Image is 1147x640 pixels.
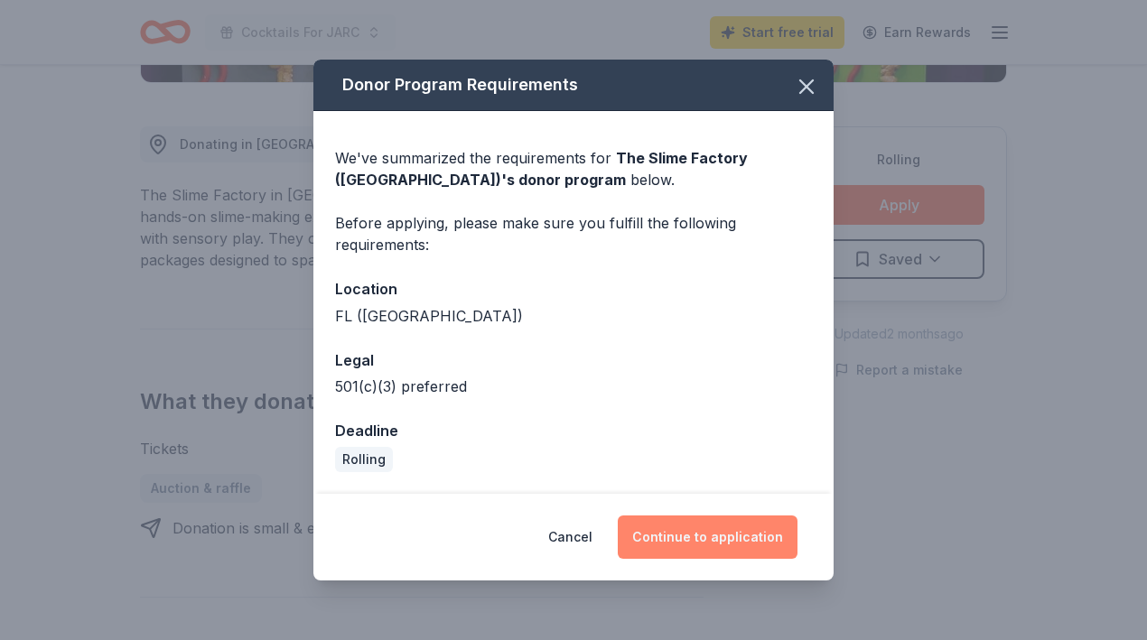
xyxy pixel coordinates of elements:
[335,277,812,301] div: Location
[335,212,812,255] div: Before applying, please make sure you fulfill the following requirements:
[335,419,812,442] div: Deadline
[335,147,812,190] div: We've summarized the requirements for below.
[335,348,812,372] div: Legal
[618,515,797,559] button: Continue to application
[335,376,812,397] div: 501(c)(3) preferred
[548,515,592,559] button: Cancel
[335,305,812,327] div: FL ([GEOGRAPHIC_DATA])
[335,447,393,472] div: Rolling
[313,60,834,111] div: Donor Program Requirements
